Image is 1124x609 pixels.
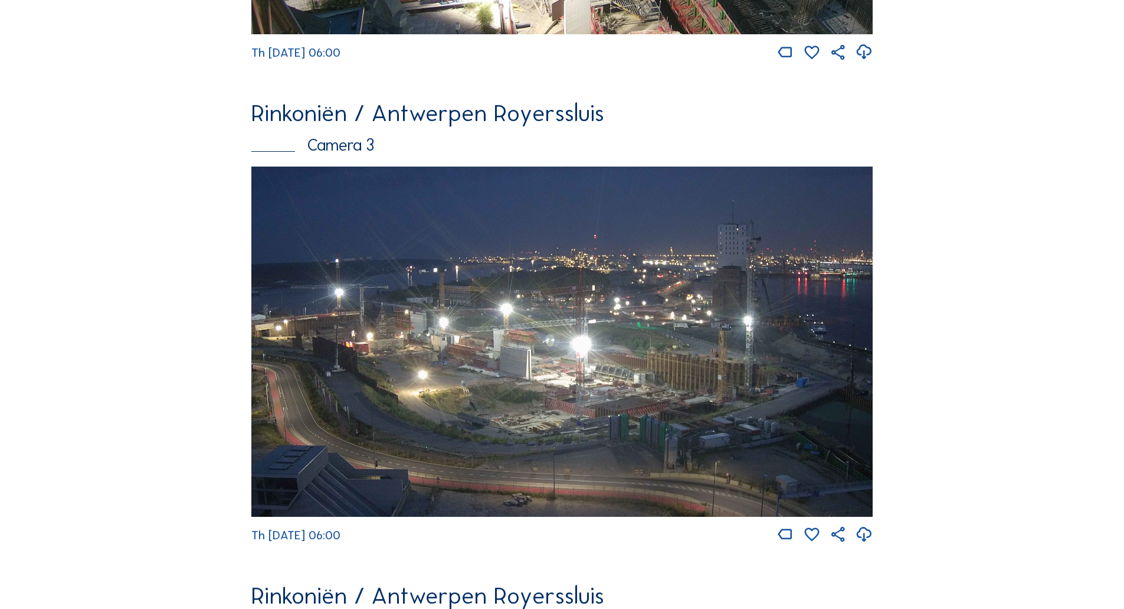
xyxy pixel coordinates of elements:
[251,102,873,125] div: Rinkoniën / Antwerpen Royerssluis
[251,45,340,60] span: Th [DATE] 06:00
[251,528,340,542] span: Th [DATE] 06:00
[251,167,873,517] img: Image
[251,136,873,153] div: Camera 3
[251,584,873,608] div: Rinkoniën / Antwerpen Royerssluis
